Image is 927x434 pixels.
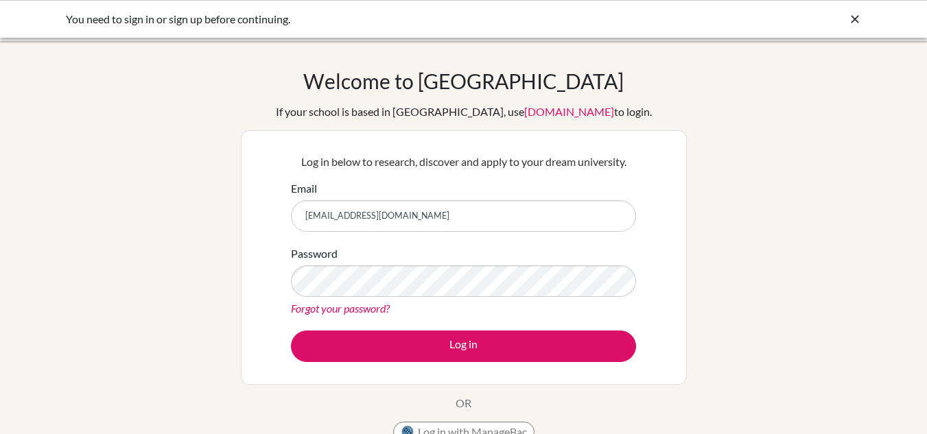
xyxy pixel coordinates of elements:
div: You need to sign in or sign up before continuing. [66,11,656,27]
h1: Welcome to [GEOGRAPHIC_DATA] [303,69,624,93]
a: Forgot your password? [291,302,390,315]
p: Log in below to research, discover and apply to your dream university. [291,154,636,170]
button: Log in [291,330,636,362]
p: OR [456,395,471,411]
label: Email [291,180,317,197]
label: Password [291,245,338,262]
a: [DOMAIN_NAME] [524,105,614,118]
div: If your school is based in [GEOGRAPHIC_DATA], use to login. [276,104,652,120]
